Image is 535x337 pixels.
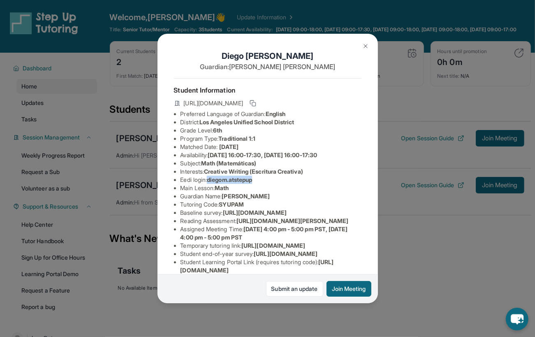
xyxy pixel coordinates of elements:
li: Eedi login : [181,176,361,184]
button: chat-button [506,308,528,330]
span: [DATE] 4:00 pm - 5:00 pm PST, [DATE] 4:00 pm - 5:00 pm PST [181,225,348,241]
p: Guardian: [PERSON_NAME] [PERSON_NAME] [174,62,361,72]
span: [URL][DOMAIN_NAME] [223,209,287,216]
li: Matched Date: [181,143,361,151]
a: Submit an update [266,281,323,297]
span: SYUPAM [219,201,244,208]
h4: Student Information [174,85,361,95]
li: Main Lesson : [181,184,361,192]
span: [URL][DOMAIN_NAME] [241,242,305,249]
button: Copy link [248,98,258,108]
span: Creative Writing (Escritura Creativa) [204,168,303,175]
span: [DATE] 16:00-17:30, [DATE] 16:00-17:30 [208,151,317,158]
li: Program Type: [181,135,361,143]
li: Reading Assessment : [181,217,361,225]
span: [DATE] [220,143,239,150]
span: [PERSON_NAME] [222,193,270,200]
li: Tutoring Code : [181,200,361,209]
li: Availability: [181,151,361,159]
span: Math [215,184,229,191]
li: Baseline survey : [181,209,361,217]
li: Subject : [181,159,361,167]
span: 6th [213,127,222,134]
button: Join Meeting [327,281,371,297]
span: Traditional 1:1 [218,135,255,142]
li: Student Learning Portal Link (requires tutoring code) : [181,258,361,274]
li: Interests : [181,167,361,176]
span: Math (Matemáticas) [201,160,256,167]
h1: Diego [PERSON_NAME] [174,50,361,62]
span: diegom.atstepup [207,176,252,183]
li: Grade Level: [181,126,361,135]
li: Assigned Meeting Time : [181,225,361,242]
li: Preferred Language of Guardian: [181,110,361,118]
li: Student end-of-year survey : [181,250,361,258]
span: English [266,110,286,117]
li: Temporary tutoring link : [181,242,361,250]
img: Close Icon [362,43,369,49]
li: Guardian Name : [181,192,361,200]
li: District: [181,118,361,126]
span: Los Angeles Unified School District [199,119,294,126]
span: [URL][DOMAIN_NAME] [254,250,317,257]
span: [URL][DOMAIN_NAME] [184,99,243,107]
span: [URL][DOMAIN_NAME][PERSON_NAME] [236,217,348,224]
